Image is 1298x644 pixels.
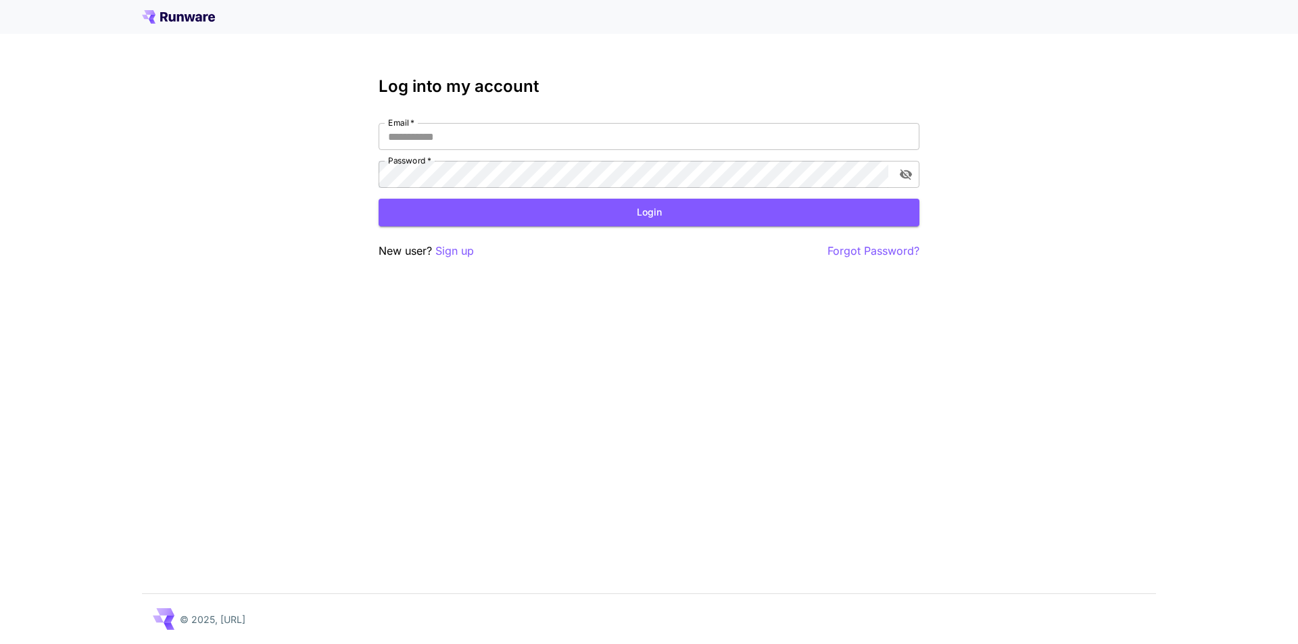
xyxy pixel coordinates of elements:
[827,243,919,259] button: Forgot Password?
[388,155,431,166] label: Password
[180,612,245,626] p: © 2025, [URL]
[379,77,919,96] h3: Log into my account
[388,117,414,128] label: Email
[435,243,474,259] button: Sign up
[894,162,918,187] button: toggle password visibility
[379,243,474,259] p: New user?
[379,199,919,226] button: Login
